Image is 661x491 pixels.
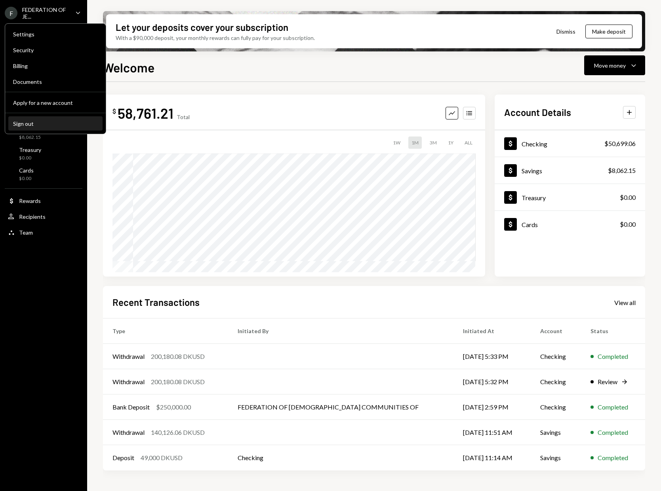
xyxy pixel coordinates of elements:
[598,352,628,361] div: Completed
[598,453,628,463] div: Completed
[228,318,453,344] th: Initiated By
[531,318,581,344] th: Account
[453,318,531,344] th: Initiated At
[19,175,34,182] div: $0.00
[19,213,46,220] div: Recipients
[453,369,531,394] td: [DATE] 5:32 PM
[103,318,228,344] th: Type
[5,165,82,184] a: Cards$0.00
[5,7,17,19] div: F
[151,428,205,437] div: 140,126.06 DKUSD
[116,21,288,34] div: Let your deposits cover your subscription
[522,167,542,174] div: Savings
[5,209,82,224] a: Recipients
[19,229,33,236] div: Team
[116,34,315,42] div: With a $90,000 deposit, your monthly rewards can fully pay for your subscription.
[598,377,617,387] div: Review
[112,377,145,387] div: Withdrawal
[13,99,98,106] div: Apply for a new account
[522,221,538,228] div: Cards
[8,43,103,57] a: Security
[8,27,103,41] a: Settings
[531,369,581,394] td: Checking
[584,55,645,75] button: Move money
[585,25,632,38] button: Make deposit
[453,445,531,470] td: [DATE] 11:14 AM
[19,167,34,174] div: Cards
[495,157,645,184] a: Savings$8,062.15
[531,394,581,420] td: Checking
[427,136,440,149] div: 3M
[112,402,150,412] div: Bank Deposit
[522,140,547,148] div: Checking
[5,225,82,239] a: Team
[614,299,636,307] div: View all
[112,453,134,463] div: Deposit
[604,139,636,148] div: $50,699.06
[531,445,581,470] td: Savings
[151,377,205,387] div: 200,180.08 DKUSD
[151,352,205,361] div: 200,180.08 DKUSD
[19,146,41,153] div: Treasury
[531,344,581,369] td: Checking
[112,296,200,309] h2: Recent Transactions
[103,59,154,75] h1: Welcome
[112,428,145,437] div: Withdrawal
[8,117,103,131] button: Sign out
[228,394,453,420] td: FEDERATION OF [DEMOGRAPHIC_DATA] COMMUNITIES OF
[594,61,626,70] div: Move money
[445,136,457,149] div: 1Y
[19,134,41,141] div: $8,062.15
[608,166,636,175] div: $8,062.15
[408,136,422,149] div: 1M
[504,106,571,119] h2: Account Details
[453,394,531,420] td: [DATE] 2:59 PM
[5,144,82,163] a: Treasury$0.00
[598,402,628,412] div: Completed
[19,155,41,161] div: $0.00
[453,344,531,369] td: [DATE] 5:33 PM
[8,59,103,73] a: Billing
[495,130,645,157] a: Checking$50,699.06
[547,22,585,41] button: Dismiss
[461,136,476,149] div: ALL
[112,107,116,115] div: $
[112,352,145,361] div: Withdrawal
[614,298,636,307] a: View all
[581,318,645,344] th: Status
[531,420,581,445] td: Savings
[19,197,41,204] div: Rewards
[156,402,191,412] div: $250,000.00
[620,220,636,229] div: $0.00
[141,453,183,463] div: 49,000 DKUSD
[13,78,98,85] div: Documents
[5,193,82,208] a: Rewards
[13,31,98,38] div: Settings
[620,193,636,202] div: $0.00
[598,428,628,437] div: Completed
[453,420,531,445] td: [DATE] 11:51 AM
[495,184,645,210] a: Treasury$0.00
[177,114,190,120] div: Total
[13,63,98,69] div: Billing
[118,104,173,122] div: 58,761.21
[22,6,69,20] div: FEDERATION OF JE...
[13,47,98,53] div: Security
[522,194,546,201] div: Treasury
[13,120,98,127] div: Sign out
[8,74,103,89] a: Documents
[495,211,645,237] a: Cards$0.00
[390,136,404,149] div: 1W
[228,445,453,470] td: Checking
[8,96,103,110] button: Apply for a new account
